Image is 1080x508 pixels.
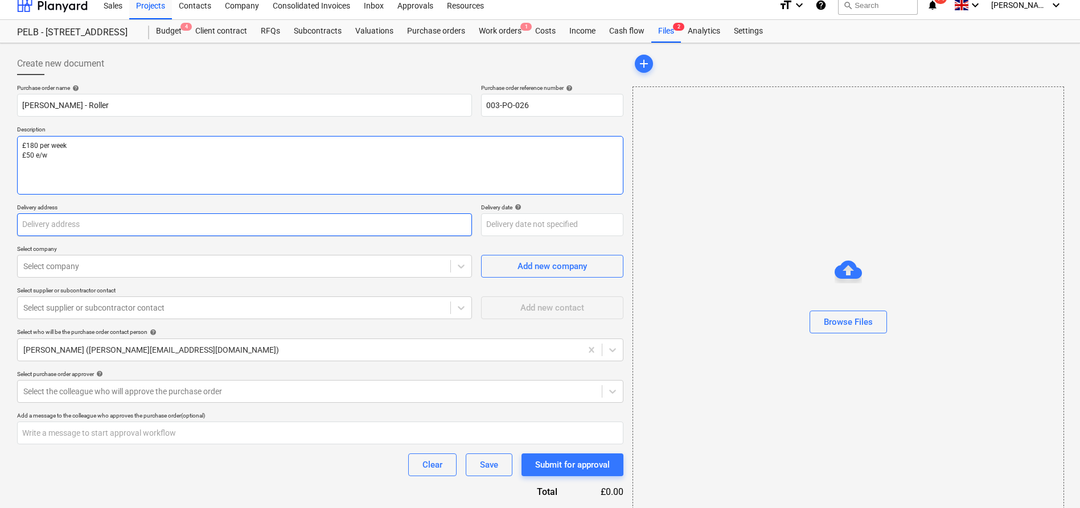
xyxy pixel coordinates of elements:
a: Files2 [651,20,681,43]
input: Delivery address [17,213,472,236]
a: Settings [727,20,770,43]
div: Purchase order name [17,84,472,92]
div: Files [651,20,681,43]
a: Budget4 [149,20,188,43]
div: PELB - [STREET_ADDRESS] [17,27,135,39]
button: Save [466,453,512,476]
div: Select who will be the purchase order contact person [17,328,623,336]
span: help [564,85,573,92]
button: Add new company [481,255,623,278]
span: help [147,329,157,336]
a: Costs [528,20,562,43]
span: Create new document [17,57,104,71]
div: Delivery date [481,204,623,211]
p: Select supplier or subcontractor contact [17,287,472,296]
span: 2 [673,23,684,31]
div: Save [480,457,498,472]
div: Budget [149,20,188,43]
button: Submit for approval [521,453,623,476]
div: £0.00 [576,485,623,498]
button: Clear [408,453,457,476]
div: Total [475,485,576,498]
a: RFQs [254,20,287,43]
a: Client contract [188,20,254,43]
input: Document name [17,94,472,117]
span: 4 [180,23,192,31]
span: 1 [520,23,532,31]
div: Browse Files [824,315,873,329]
a: Income [562,20,602,43]
p: Select company [17,245,472,255]
a: Cash flow [602,20,651,43]
p: Delivery address [17,204,472,213]
input: Write a message to start approval workflow [17,422,623,444]
a: Analytics [681,20,727,43]
div: Add new company [518,259,587,274]
div: Submit for approval [535,457,610,472]
a: Purchase orders [400,20,472,43]
span: help [94,370,103,377]
span: search [843,1,852,10]
div: Select purchase order approver [17,370,623,378]
input: Reference number [481,94,623,117]
a: Valuations [348,20,400,43]
p: Description [17,126,623,135]
span: add [637,57,651,71]
input: Delivery date not specified [481,213,623,236]
span: [PERSON_NAME] [991,1,1048,10]
span: help [70,85,79,92]
div: Work orders [472,20,528,43]
a: Subcontracts [287,20,348,43]
button: Browse Files [810,311,887,333]
textarea: £180 per week £50 e/w [17,136,623,195]
div: Add a message to the colleague who approves the purchase order (optional) [17,412,623,419]
div: Clear [422,457,442,472]
a: Work orders1 [472,20,528,43]
div: Purchase order reference number [481,84,623,92]
span: help [512,204,521,210]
